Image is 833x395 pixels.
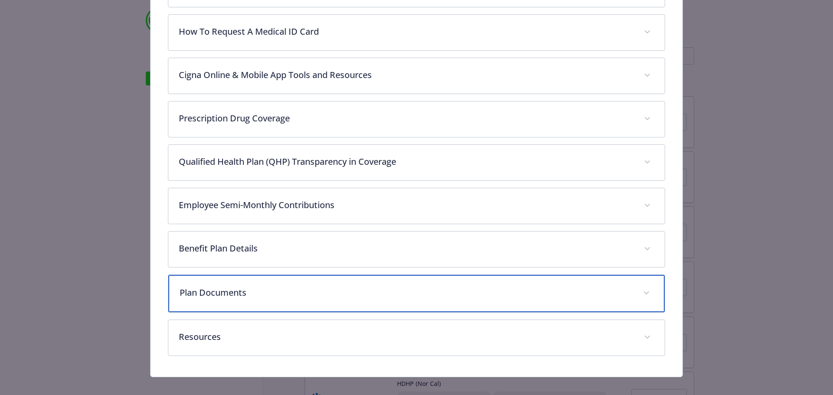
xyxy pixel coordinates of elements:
[168,320,665,356] div: Resources
[168,275,665,312] div: Plan Documents
[179,25,634,38] p: How To Request A Medical ID Card
[168,232,665,267] div: Benefit Plan Details
[180,286,633,299] p: Plan Documents
[179,69,634,82] p: Cigna Online & Mobile App Tools and Resources
[168,188,665,224] div: Employee Semi-Monthly Contributions
[179,242,634,255] p: Benefit Plan Details
[168,101,665,137] div: Prescription Drug Coverage
[179,330,634,343] p: Resources
[168,145,665,180] div: Qualified Health Plan (QHP) Transparency in Coverage
[179,112,634,125] p: Prescription Drug Coverage
[179,155,634,168] p: Qualified Health Plan (QHP) Transparency in Coverage
[179,199,634,212] p: Employee Semi-Monthly Contributions
[168,58,665,94] div: Cigna Online & Mobile App Tools and Resources
[168,15,665,50] div: How To Request A Medical ID Card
